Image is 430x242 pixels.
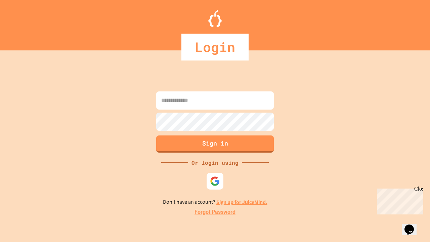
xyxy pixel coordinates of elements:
a: Sign up for JuiceMind. [216,199,267,206]
iframe: chat widget [402,215,423,235]
div: Or login using [188,159,242,167]
img: Logo.svg [208,10,222,27]
iframe: chat widget [374,186,423,214]
a: Forgot Password [195,208,235,216]
img: google-icon.svg [210,176,220,186]
div: Login [181,34,249,61]
p: Don't have an account? [163,198,267,206]
div: Chat with us now!Close [3,3,46,43]
button: Sign in [156,135,274,153]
